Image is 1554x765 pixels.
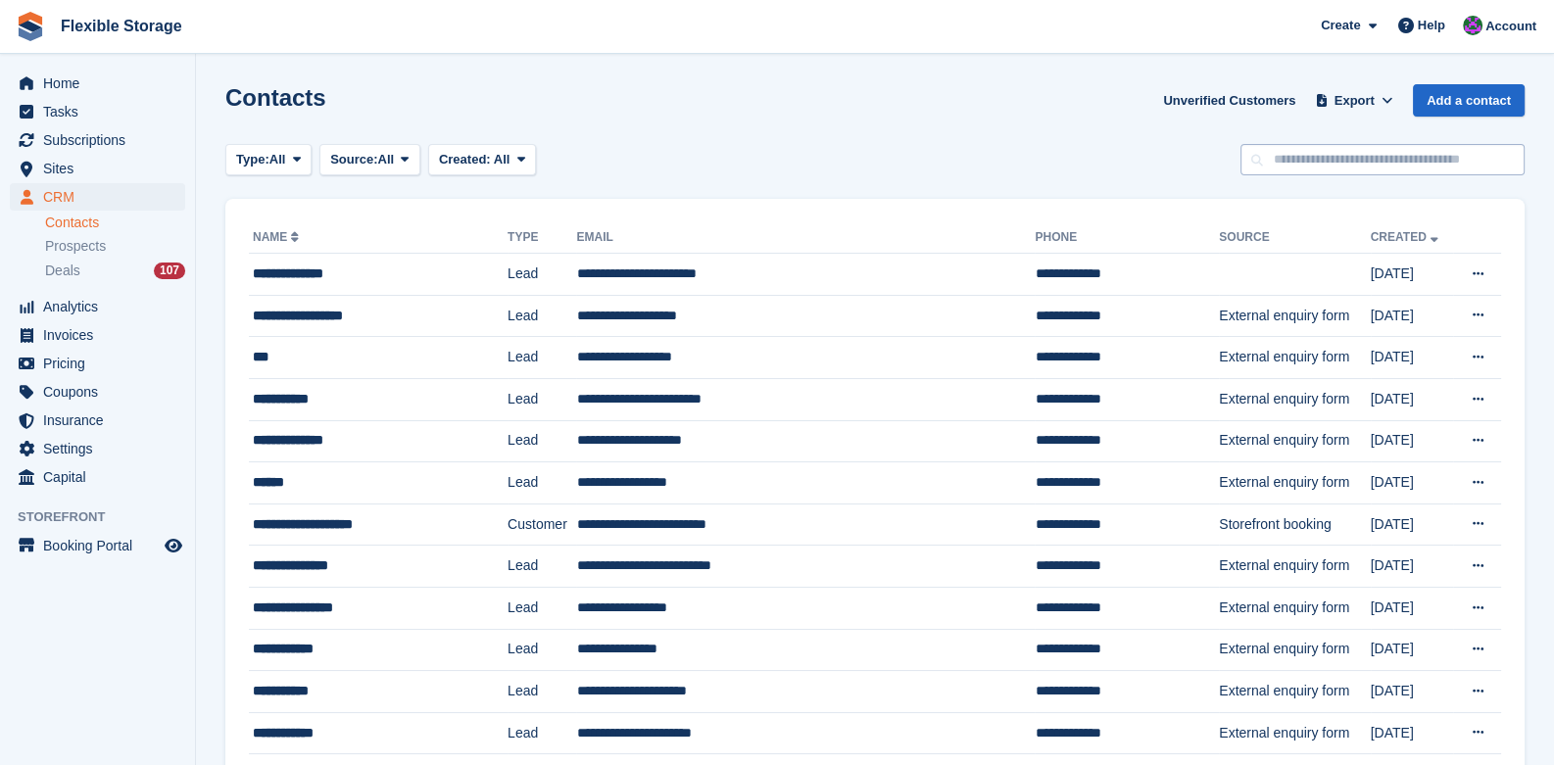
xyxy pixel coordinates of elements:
a: menu [10,378,185,406]
td: External enquiry form [1219,546,1370,588]
span: Type: [236,150,269,169]
td: [DATE] [1371,587,1454,629]
a: menu [10,532,185,559]
td: Lead [508,629,576,671]
td: External enquiry form [1219,671,1370,713]
span: Capital [43,463,161,491]
span: Subscriptions [43,126,161,154]
td: [DATE] [1371,378,1454,420]
span: Insurance [43,406,161,434]
div: 107 [154,263,185,279]
a: menu [10,155,185,182]
button: Created: All [428,144,536,176]
td: [DATE] [1371,295,1454,337]
span: Source: [330,150,377,169]
span: Tasks [43,98,161,125]
td: Lead [508,254,576,296]
th: Type [508,222,576,254]
button: Export [1311,84,1397,117]
td: [DATE] [1371,546,1454,588]
td: Lead [508,462,576,504]
span: Booking Portal [43,532,161,559]
img: stora-icon-8386f47178a22dfd0bd8f6a31ec36ba5ce8667c1dd55bd0f319d3a0aa187defe.svg [16,12,45,41]
td: Lead [508,337,576,379]
span: Sites [43,155,161,182]
span: Help [1418,16,1445,35]
td: Lead [508,378,576,420]
td: External enquiry form [1219,337,1370,379]
span: All [494,152,510,167]
span: Create [1321,16,1360,35]
td: External enquiry form [1219,712,1370,754]
button: Source: All [319,144,420,176]
th: Source [1219,222,1370,254]
a: menu [10,463,185,491]
td: External enquiry form [1219,629,1370,671]
a: Add a contact [1413,84,1525,117]
td: Lead [508,587,576,629]
span: All [378,150,395,169]
span: CRM [43,183,161,211]
th: Phone [1035,222,1219,254]
a: menu [10,183,185,211]
a: Contacts [45,214,185,232]
td: External enquiry form [1219,295,1370,337]
span: Pricing [43,350,161,377]
a: Flexible Storage [53,10,190,42]
a: Deals 107 [45,261,185,281]
a: menu [10,126,185,154]
td: Storefront booking [1219,503,1370,546]
td: [DATE] [1371,420,1454,462]
a: Preview store [162,534,185,557]
img: Daniel Douglas [1463,16,1482,35]
td: External enquiry form [1219,587,1370,629]
span: Deals [45,262,80,280]
td: Customer [508,503,576,546]
a: Unverified Customers [1155,84,1303,117]
a: Name [253,230,303,244]
h1: Contacts [225,84,326,111]
td: [DATE] [1371,337,1454,379]
th: Email [576,222,1035,254]
a: menu [10,70,185,97]
a: menu [10,350,185,377]
td: Lead [508,712,576,754]
span: All [269,150,286,169]
button: Type: All [225,144,312,176]
span: Export [1335,91,1375,111]
span: Coupons [43,378,161,406]
a: menu [10,321,185,349]
span: Created: [439,152,491,167]
span: Home [43,70,161,97]
a: Prospects [45,236,185,257]
a: menu [10,98,185,125]
span: Analytics [43,293,161,320]
td: [DATE] [1371,462,1454,504]
a: menu [10,406,185,434]
td: External enquiry form [1219,462,1370,504]
td: [DATE] [1371,671,1454,713]
td: [DATE] [1371,629,1454,671]
span: Prospects [45,237,106,256]
td: [DATE] [1371,712,1454,754]
td: External enquiry form [1219,378,1370,420]
td: Lead [508,420,576,462]
span: Account [1485,17,1536,36]
td: Lead [508,671,576,713]
span: Invoices [43,321,161,349]
a: menu [10,293,185,320]
td: [DATE] [1371,254,1454,296]
td: External enquiry form [1219,420,1370,462]
td: [DATE] [1371,503,1454,546]
a: Created [1371,230,1442,244]
span: Storefront [18,507,195,527]
span: Settings [43,435,161,462]
td: Lead [508,295,576,337]
td: Lead [508,546,576,588]
a: menu [10,435,185,462]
